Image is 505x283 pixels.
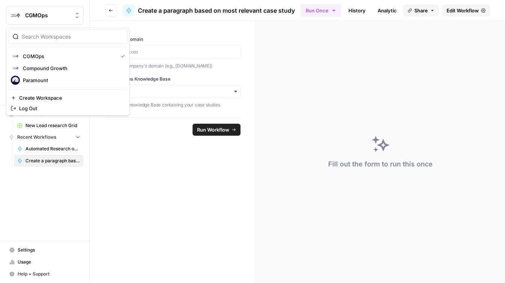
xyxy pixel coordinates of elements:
span: Paramount [23,76,122,84]
a: Create a paragraph based on most relevant case study [14,155,84,167]
span: Log Out [19,105,122,112]
span: Recent Workflows [17,134,56,141]
span: Run Workflow [197,126,229,133]
span: Settings [18,247,80,253]
span: Usage [18,259,80,265]
span: Automated Research on new leads [25,145,80,152]
span: Create a paragraph based on most relevant case study [138,6,295,15]
p: Select the Knowledge Base containing your case studies [105,101,241,109]
span: CGMOps [25,12,70,19]
a: History [344,4,370,16]
button: Run Once [301,4,341,17]
button: Help + Support [6,268,84,280]
img: Compound Growth Logo [11,64,20,73]
img: CGMOps Logo [11,52,20,61]
a: Usage [6,256,84,268]
button: Workspace: CGMOps [6,6,84,25]
a: Automated Research on new leads [14,143,84,155]
span: Share [414,7,428,14]
a: Settings [6,244,84,256]
button: Run Workflow [193,124,241,136]
span: New Lead research Grid [25,122,80,129]
span: CGMOps [23,52,115,60]
button: Recent Workflows [6,132,84,143]
a: Create Workspace [8,93,128,103]
label: Case Studies Knowledge Base [105,76,241,82]
div: Fill out the form to run this once [328,159,433,169]
label: Company Domain [105,36,241,43]
span: Compound Growth [23,64,122,72]
button: Share [403,4,439,16]
a: New Lead research Grid [14,120,84,132]
a: Edit Workflow [442,4,490,16]
div: Workspace: CGMOps [6,28,130,115]
span: Create a paragraph based on most relevant case study [25,157,80,164]
a: Log Out [8,103,128,114]
input: Search Workspaces [22,33,123,40]
a: Analytics [373,4,404,16]
img: Paramount Logo [11,76,20,85]
img: CGMOps Logo [9,9,22,22]
span: Create Workspace [19,94,122,102]
span: Edit Workflow [447,7,479,14]
p: Enter the company's domain (e.g., [DOMAIN_NAME]) [105,62,241,70]
span: Help + Support [18,271,80,277]
a: Create a paragraph based on most relevant case study [123,4,295,16]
